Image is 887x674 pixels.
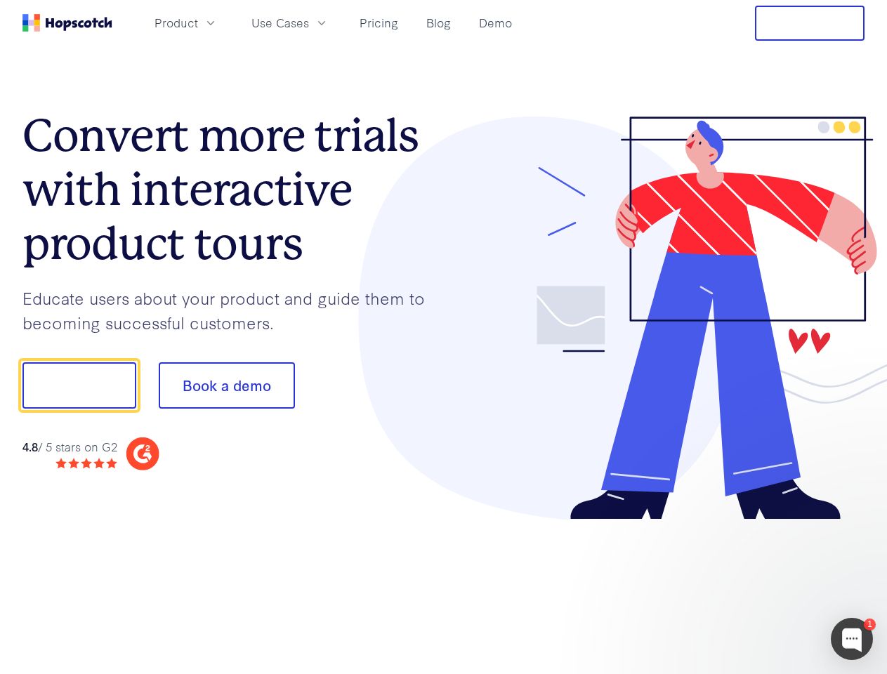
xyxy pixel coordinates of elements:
a: Home [22,14,112,32]
button: Book a demo [159,362,295,409]
span: Product [155,14,198,32]
span: Use Cases [251,14,309,32]
strong: 4.8 [22,438,38,454]
button: Free Trial [755,6,865,41]
div: / 5 stars on G2 [22,438,117,456]
p: Educate users about your product and guide them to becoming successful customers. [22,286,444,334]
button: Show me! [22,362,136,409]
a: Blog [421,11,456,34]
button: Product [146,11,226,34]
div: 1 [864,619,876,630]
a: Demo [473,11,518,34]
button: Use Cases [243,11,337,34]
a: Pricing [354,11,404,34]
h1: Convert more trials with interactive product tours [22,109,444,270]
